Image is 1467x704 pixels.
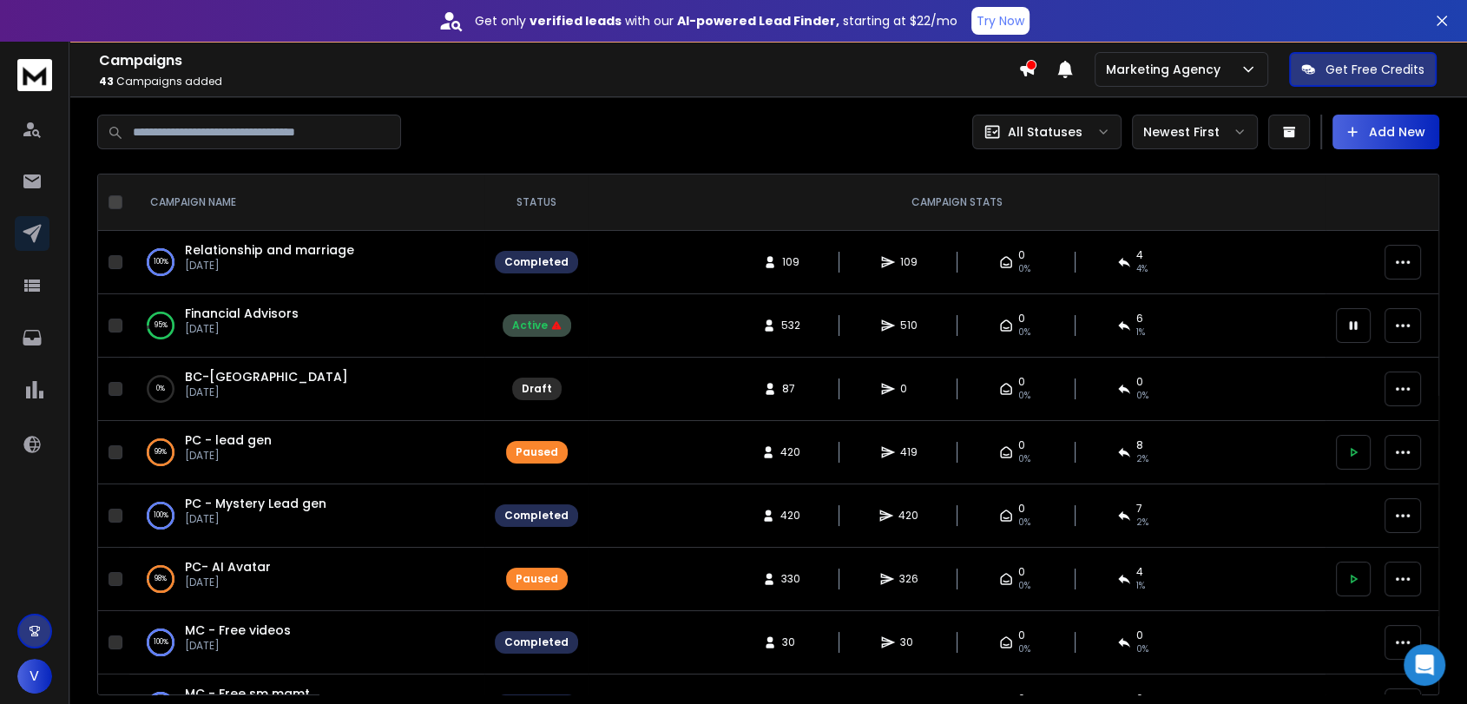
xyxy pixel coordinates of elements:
p: 100 % [154,253,168,271]
span: 30 [900,635,918,649]
p: [DATE] [185,639,291,653]
td: 100%PC - Mystery Lead gen[DATE] [129,484,484,548]
p: Marketing Agency [1106,61,1227,78]
span: 1 % [1136,326,1145,339]
div: Active [512,319,562,332]
th: STATUS [484,174,589,231]
span: 7 [1136,502,1142,516]
span: 0% [1018,516,1030,530]
p: Get only with our starting at $22/mo [475,12,957,30]
span: 419 [900,445,918,459]
span: 0% [1018,262,1030,276]
span: 0 [1018,438,1025,452]
p: 0 % [156,380,165,398]
p: 99 % [155,444,167,461]
p: [DATE] [185,576,271,589]
p: [DATE] [185,385,348,399]
span: 0 [900,382,918,396]
a: Relationship and marriage [185,241,354,259]
span: 0 [1018,312,1025,326]
a: PC - lead gen [185,431,272,449]
p: 95 % [155,317,168,334]
span: 510 [900,319,918,332]
button: V [17,659,52,694]
span: 0% [1136,389,1148,403]
p: All Statuses [1008,123,1082,141]
span: 0% [1018,579,1030,593]
span: 30 [782,635,799,649]
span: 4 [1136,565,1143,579]
th: CAMPAIGN NAME [129,174,484,231]
p: [DATE] [185,259,354,273]
button: Newest First [1132,115,1258,149]
a: MC - Free sm mgmt [185,685,310,702]
p: [DATE] [185,449,272,463]
div: Completed [504,255,569,269]
span: 420 [780,445,800,459]
a: BC-[GEOGRAPHIC_DATA] [185,368,348,385]
p: 98 % [155,570,167,588]
td: 98%PC- AI Avatar[DATE] [129,548,484,611]
strong: AI-powered Lead Finder, [677,12,839,30]
h1: Campaigns [99,50,1018,71]
span: 420 [780,509,800,523]
button: Add New [1332,115,1439,149]
span: 0 [1136,375,1143,389]
span: 0 [1018,248,1025,262]
span: 0 [1136,628,1143,642]
span: 326 [899,572,918,586]
p: Get Free Credits [1326,61,1424,78]
button: Get Free Credits [1289,52,1437,87]
td: 95%Financial Advisors[DATE] [129,294,484,358]
span: 2 % [1136,516,1148,530]
span: 43 [99,74,114,89]
a: MC - Free videos [185,622,291,639]
td: 100%MC - Free videos[DATE] [129,611,484,674]
div: Paused [516,445,558,459]
div: Paused [516,572,558,586]
span: 0 % [1136,642,1148,656]
td: 99%PC - lead gen[DATE] [129,421,484,484]
p: Campaigns added [99,75,1018,89]
p: [DATE] [185,322,299,336]
span: 6 [1136,312,1143,326]
a: Financial Advisors [185,305,299,322]
span: 87 [782,382,799,396]
div: Draft [522,382,552,396]
span: 0 [1018,502,1025,516]
span: 330 [781,572,800,586]
strong: verified leads [530,12,622,30]
span: 0 [1018,565,1025,579]
img: logo [17,59,52,91]
div: Completed [504,509,569,523]
span: 532 [781,319,800,332]
th: CAMPAIGN STATS [589,174,1326,231]
span: 4 % [1136,262,1148,276]
span: 0% [1018,452,1030,466]
p: [DATE] [185,512,326,526]
span: 0% [1018,642,1030,656]
a: PC- AI Avatar [185,558,271,576]
button: Try Now [971,7,1030,35]
div: Open Intercom Messenger [1404,644,1445,686]
span: 420 [898,509,918,523]
p: Try Now [977,12,1024,30]
span: 109 [782,255,799,269]
span: 8 [1136,438,1143,452]
span: 0 [1018,375,1025,389]
td: 100%Relationship and marriage[DATE] [129,231,484,294]
span: 1 % [1136,579,1145,593]
span: 2 % [1136,452,1148,466]
div: Completed [504,635,569,649]
span: PC - Mystery Lead gen [185,495,326,512]
span: 109 [900,255,918,269]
